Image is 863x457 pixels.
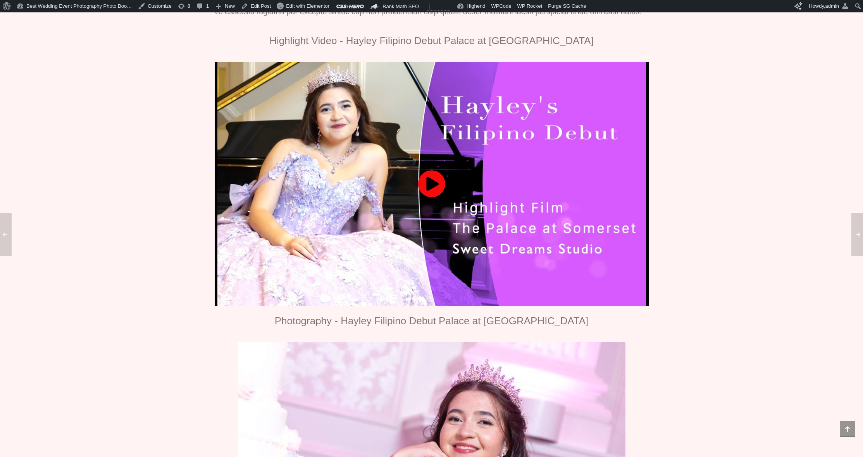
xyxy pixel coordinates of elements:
[825,3,839,9] span: admin
[382,3,419,9] span: Rank Math SEO
[286,3,329,9] span: Edit with Elementor
[269,35,594,46] span: Highlight Video - Hayley Filipino Debut Palace at [GEOGRAPHIC_DATA]
[275,315,589,327] span: Photography - Hayley Filipino Debut Palace at [GEOGRAPHIC_DATA]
